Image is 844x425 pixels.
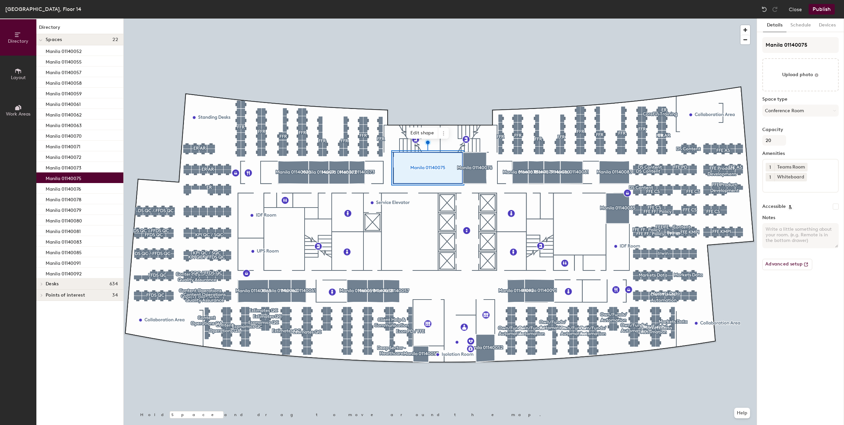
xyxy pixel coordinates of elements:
[762,97,839,102] label: Space type
[762,215,839,220] label: Notes
[11,75,26,80] span: Layout
[46,57,82,65] p: Manila 01140055
[46,100,81,107] p: Manila 01140061
[815,19,840,32] button: Devices
[46,237,82,245] p: Manila 01140083
[46,142,80,150] p: Manila 01140071
[763,19,786,32] button: Details
[46,121,82,128] p: Manila 01140063
[46,78,82,86] p: Manila 01140058
[786,19,815,32] button: Schedule
[772,6,778,13] img: Redo
[46,163,81,171] p: Manila 01140073
[46,37,62,42] span: Spaces
[734,408,750,418] button: Help
[46,227,81,234] p: Manila 01140081
[46,195,81,203] p: Manila 01140078
[46,248,82,256] p: Manila 01140085
[762,151,839,156] label: Amenities
[761,6,768,13] img: Undo
[46,89,82,97] p: Manila 01140059
[762,204,786,209] label: Accessible
[109,281,118,287] span: 634
[762,127,839,132] label: Capacity
[762,105,839,117] button: Conference Room
[766,163,774,171] button: 1
[46,259,81,266] p: Manila 01140091
[46,184,81,192] p: Manila 01140076
[769,164,771,171] span: 1
[46,110,82,118] p: Manila 01140062
[112,293,118,298] span: 34
[46,68,81,75] p: Manila 01140057
[6,111,30,117] span: Work Areas
[769,174,771,181] span: 1
[46,47,82,54] p: Manila 01140052
[766,173,774,181] button: 1
[46,281,59,287] span: Desks
[46,153,81,160] p: Manila 01140072
[809,4,835,15] button: Publish
[5,5,81,13] div: [GEOGRAPHIC_DATA], Floor 14
[762,259,812,270] button: Advanced setup
[789,4,802,15] button: Close
[46,293,85,298] span: Points of interest
[112,37,118,42] span: 22
[46,216,82,224] p: Manila 01140080
[774,173,807,181] div: Whiteboard
[8,38,28,44] span: Directory
[46,174,81,181] p: Manila 01140075
[406,127,438,139] span: Edit shape
[46,269,82,277] p: Manila 01140092
[46,131,82,139] p: Manila 01140070
[762,58,839,91] button: Upload photo
[36,24,123,34] h1: Directory
[774,163,808,171] div: Teams Room
[46,206,81,213] p: Manila 01140079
